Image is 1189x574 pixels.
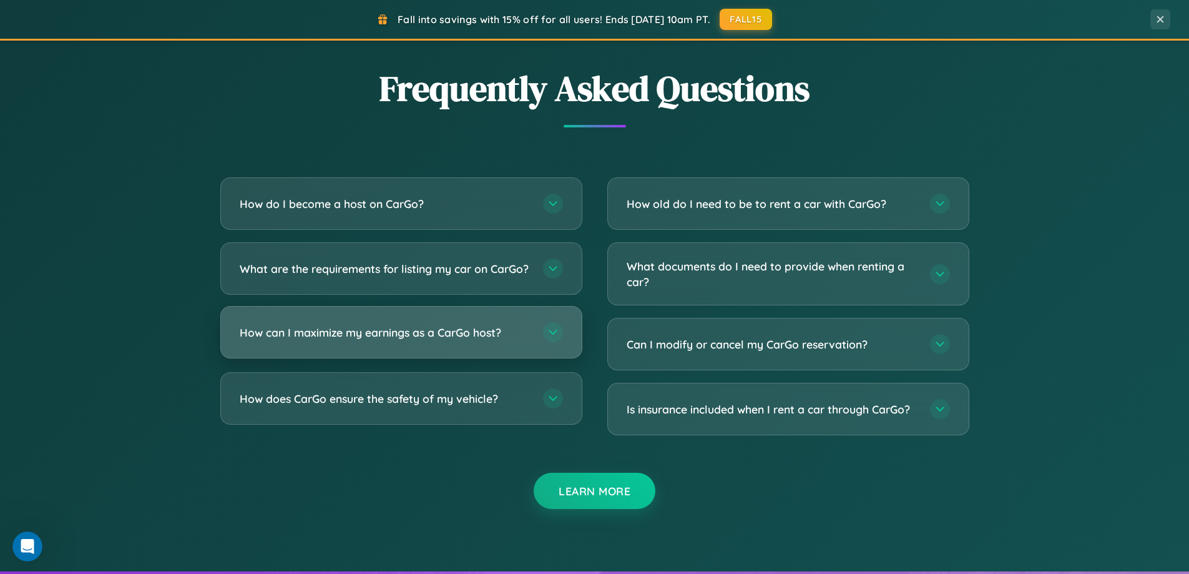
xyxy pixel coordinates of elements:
[240,325,531,340] h3: How can I maximize my earnings as a CarGo host?
[627,337,917,352] h3: Can I modify or cancel my CarGo reservation?
[627,402,917,417] h3: Is insurance included when I rent a car through CarGo?
[534,473,655,509] button: Learn More
[398,13,710,26] span: Fall into savings with 15% off for all users! Ends [DATE] 10am PT.
[12,532,42,562] iframe: Intercom live chat
[220,64,969,112] h2: Frequently Asked Questions
[240,261,531,277] h3: What are the requirements for listing my car on CarGo?
[627,259,917,289] h3: What documents do I need to provide when renting a car?
[240,196,531,212] h3: How do I become a host on CarGo?
[627,196,917,212] h3: How old do I need to be to rent a car with CarGo?
[240,391,531,407] h3: How does CarGo ensure the safety of my vehicle?
[720,9,772,30] button: FALL15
